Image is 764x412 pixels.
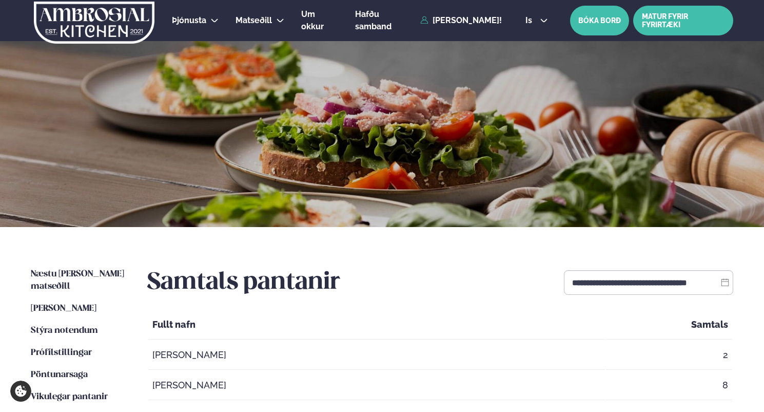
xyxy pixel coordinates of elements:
a: Þjónusta [172,14,206,27]
h2: Samtals pantanir [147,268,340,297]
button: BÓKA BORÐ [570,6,629,35]
span: Matseðill [236,15,272,25]
td: 2 [606,341,732,370]
span: Stýra notendum [31,326,98,335]
span: Um okkur [301,9,324,31]
a: MATUR FYRIR FYRIRTÆKI [633,6,733,35]
a: Næstu [PERSON_NAME] matseðill [31,268,127,293]
span: Vikulegar pantanir [31,392,108,401]
a: Vikulegar pantanir [31,391,108,403]
a: Cookie settings [10,381,31,402]
a: Pöntunarsaga [31,369,88,381]
a: Um okkur [301,8,338,33]
span: Næstu [PERSON_NAME] matseðill [31,270,124,291]
span: Pöntunarsaga [31,370,88,379]
span: Þjónusta [172,15,206,25]
th: Samtals [606,310,732,340]
td: [PERSON_NAME] [148,371,605,400]
td: [PERSON_NAME] [148,341,605,370]
a: Prófílstillingar [31,347,92,359]
a: Matseðill [236,14,272,27]
span: [PERSON_NAME] [31,304,96,313]
td: 8 [606,371,732,400]
a: [PERSON_NAME]! [420,16,502,25]
span: Prófílstillingar [31,348,92,357]
a: [PERSON_NAME] [31,303,96,315]
button: is [517,16,556,25]
img: logo [33,2,155,44]
a: Hafðu samband [355,8,415,33]
a: Stýra notendum [31,325,98,337]
th: Fullt nafn [148,310,605,340]
span: Hafðu samband [355,9,391,31]
span: is [525,16,535,25]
